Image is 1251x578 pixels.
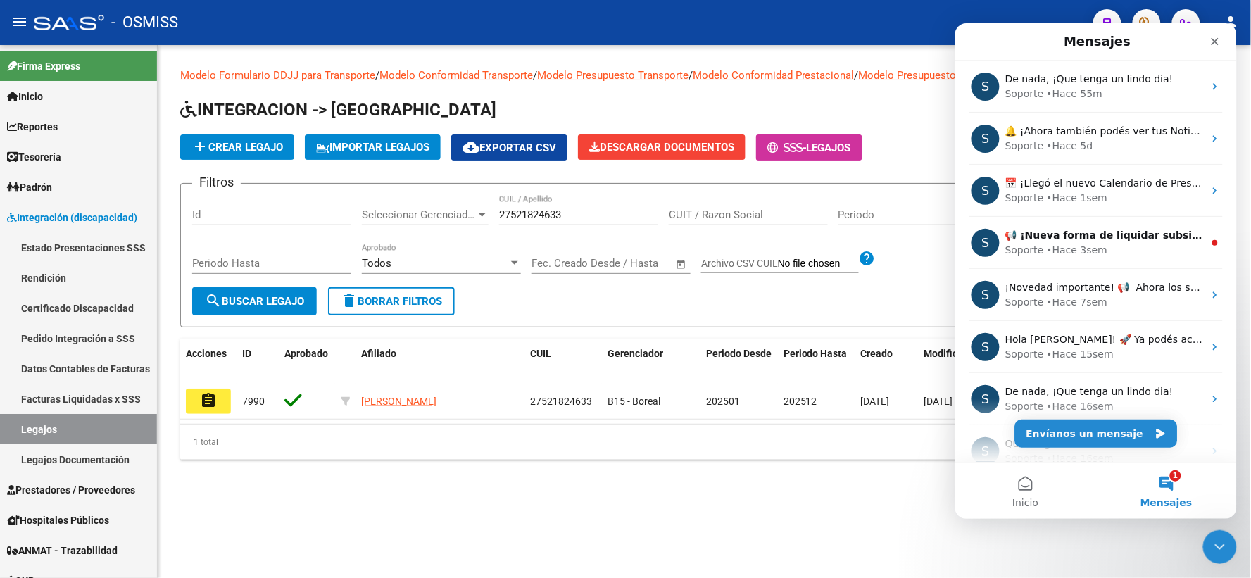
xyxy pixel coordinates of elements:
mat-icon: cloud_download [463,139,479,156]
span: Periodo Desde [706,348,772,359]
mat-icon: add [191,138,208,155]
span: [DATE] [924,396,953,407]
div: • Hace 7sem [92,272,153,287]
iframe: Intercom live chat [955,23,1237,519]
div: Soporte [50,115,89,130]
a: Modelo Formulario DDJJ para Transporte [180,69,375,82]
datatable-header-cell: Acciones [180,339,237,385]
datatable-header-cell: Modificado [919,339,982,385]
div: • Hace 1sem [92,168,153,182]
span: IMPORTAR LEGAJOS [316,141,429,153]
div: Soporte [50,324,89,339]
span: Creado [861,348,893,359]
span: Crear Legajo [191,141,283,153]
span: [PERSON_NAME] [361,396,436,407]
span: Afiliado [361,348,396,359]
div: • Hace 16sem [92,376,159,391]
span: Integración (discapacidad) [7,210,137,225]
button: Crear Legajo [180,134,294,160]
div: Profile image for Soporte [16,414,44,442]
span: - OSMISS [111,7,178,38]
span: 7990 [242,396,265,407]
span: 202512 [784,396,817,407]
span: Exportar CSV [463,142,556,154]
span: Inicio [7,89,43,104]
datatable-header-cell: ID [237,339,279,385]
button: Descargar Documentos [578,134,746,160]
div: Soporte [50,220,89,234]
span: Aprobado [284,348,328,359]
div: Soporte [50,168,89,182]
div: Soporte [50,428,89,443]
span: Mensajes [185,475,237,484]
div: 1 total [180,425,1228,460]
span: Todos [362,257,391,270]
div: • Hace 16sem [92,428,159,443]
span: Inicio [57,475,83,484]
a: Modelo Presupuesto Transporte [537,69,689,82]
mat-icon: assignment [200,392,217,409]
button: Buscar Legajo [192,287,317,315]
span: Archivo CSV CUIL [701,258,778,269]
span: Acciones [186,348,227,359]
div: Profile image for Soporte [16,362,44,390]
span: Buscar Legajo [205,295,304,308]
div: Profile image for Soporte [16,153,44,182]
h3: Filtros [192,172,241,192]
datatable-header-cell: CUIL [524,339,602,385]
span: CUIL [530,348,551,359]
span: [DATE] [861,396,890,407]
button: Borrar Filtros [328,287,455,315]
mat-icon: menu [11,13,28,30]
span: Borrar Filtros [341,295,442,308]
input: Fecha fin [601,257,669,270]
div: Soporte [50,272,89,287]
div: Profile image for Soporte [16,258,44,286]
div: Profile image for Soporte [16,310,44,338]
span: Que tenga un lindo dia [50,415,163,426]
span: Hospitales Públicos [7,513,109,528]
span: INTEGRACION -> [GEOGRAPHIC_DATA] [180,100,496,120]
datatable-header-cell: Periodo Desde [700,339,778,385]
datatable-header-cell: Aprobado [279,339,335,385]
span: Legajos [807,142,851,154]
span: Firma Express [7,58,80,74]
button: Exportar CSV [451,134,567,161]
span: Seleccionar Gerenciador [362,208,476,221]
span: 202501 [706,396,740,407]
div: / / / / / / [180,68,1228,460]
mat-icon: person [1223,13,1240,30]
span: B15 - Boreal [608,396,660,407]
mat-icon: delete [341,292,358,309]
span: Gerenciador [608,348,663,359]
mat-icon: help [859,250,876,267]
input: Archivo CSV CUIL [778,258,859,270]
div: Profile image for Soporte [16,206,44,234]
div: Soporte [50,376,89,391]
span: Tesorería [7,149,61,165]
button: -Legajos [756,134,862,161]
div: • Hace 15sem [92,324,159,339]
datatable-header-cell: Creado [855,339,919,385]
span: De nada, ¡Que tenga un lindo dia! [50,363,218,374]
mat-icon: search [205,292,222,309]
span: ID [242,348,251,359]
button: Open calendar [674,256,690,272]
span: ANMAT - Trazabilidad [7,543,118,558]
input: Fecha inicio [532,257,589,270]
div: • Hace 5d [92,115,138,130]
span: Padrón [7,180,52,195]
button: IMPORTAR LEGAJOS [305,134,441,160]
a: Modelo Conformidad Transporte [379,69,533,82]
div: • Hace 3sem [92,220,153,234]
iframe: Intercom live chat [1203,530,1237,564]
span: Modificado [924,348,975,359]
span: Descargar Documentos [589,141,734,153]
button: Mensajes [141,439,282,496]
